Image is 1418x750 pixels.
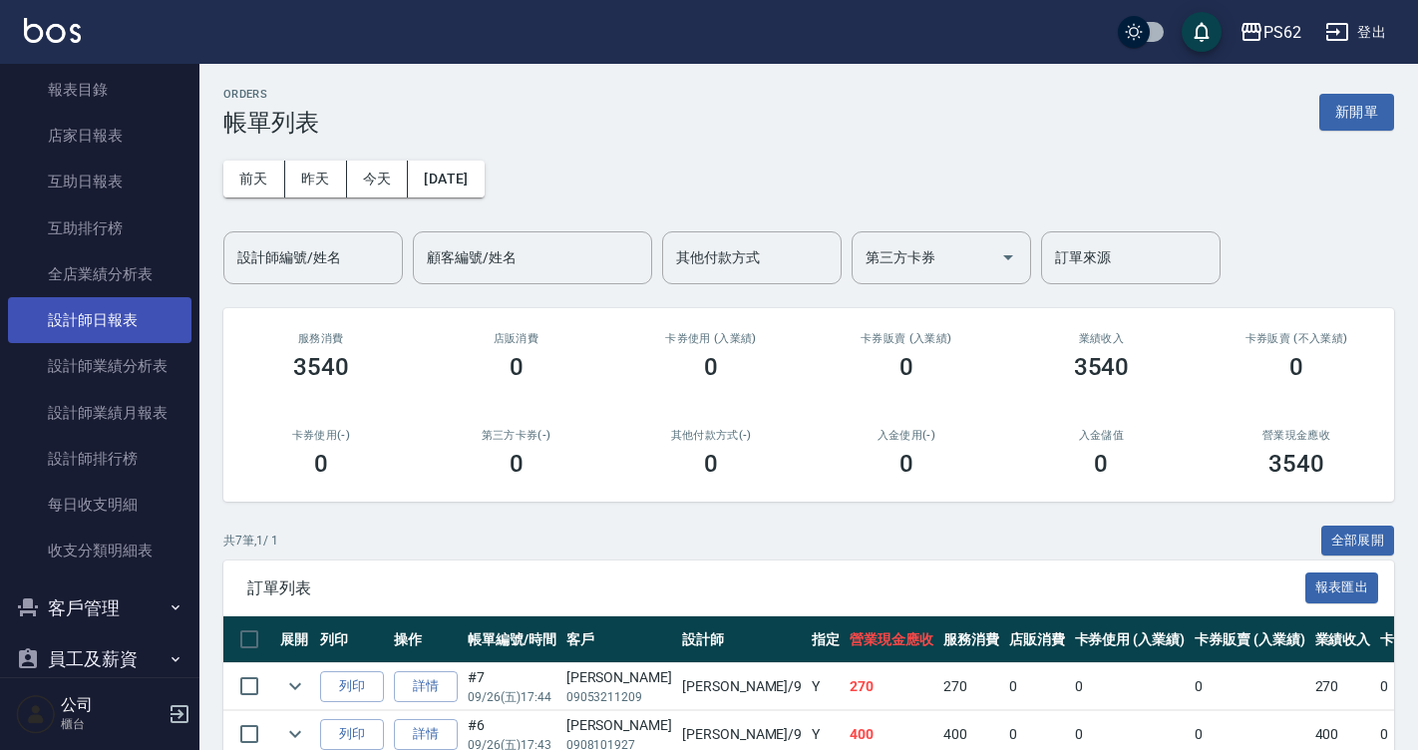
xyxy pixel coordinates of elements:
a: 詳情 [394,671,458,702]
a: 全店業績分析表 [8,251,191,297]
button: PS62 [1232,12,1309,53]
a: 店家日報表 [8,113,191,159]
h3: 0 [1289,353,1303,381]
div: [PERSON_NAME] [566,715,672,736]
h3: 帳單列表 [223,109,319,137]
th: 卡券販賣 (入業績) [1190,616,1310,663]
button: [DATE] [408,161,484,197]
td: 0 [1190,663,1310,710]
th: 設計師 [677,616,807,663]
a: 設計師業績月報表 [8,390,191,436]
span: 訂單列表 [247,578,1305,598]
a: 設計師排行榜 [8,436,191,482]
p: 櫃台 [61,715,163,733]
th: 營業現金應收 [845,616,938,663]
a: 設計師日報表 [8,297,191,343]
h2: 業績收入 [1028,332,1176,345]
button: 員工及薪資 [8,633,191,685]
h2: 卡券販賣 (入業績) [833,332,980,345]
button: 全部展開 [1321,526,1395,557]
th: 帳單編號/時間 [463,616,561,663]
td: 0 [1004,663,1070,710]
th: 客戶 [561,616,677,663]
p: 共 7 筆, 1 / 1 [223,532,278,550]
th: 指定 [807,616,845,663]
h2: 卡券販賣 (不入業績) [1223,332,1370,345]
button: expand row [280,671,310,701]
button: Open [992,241,1024,273]
button: expand row [280,719,310,749]
th: 服務消費 [938,616,1004,663]
th: 展開 [275,616,315,663]
td: [PERSON_NAME] /9 [677,663,807,710]
td: Y [807,663,845,710]
h2: 營業現金應收 [1223,429,1370,442]
th: 操作 [389,616,463,663]
h3: 0 [510,353,524,381]
button: 昨天 [285,161,347,197]
p: 09/26 (五) 17:44 [468,688,556,706]
h3: 0 [510,450,524,478]
h2: 卡券使用 (入業績) [637,332,785,345]
th: 卡券使用 (入業績) [1070,616,1191,663]
h3: 0 [899,450,913,478]
h3: 服務消費 [247,332,395,345]
h5: 公司 [61,695,163,715]
h3: 0 [314,450,328,478]
button: 列印 [320,719,384,750]
button: 客戶管理 [8,582,191,634]
button: save [1182,12,1222,52]
a: 互助日報表 [8,159,191,204]
button: 前天 [223,161,285,197]
button: 新開單 [1319,94,1394,131]
td: 270 [1310,663,1376,710]
a: 設計師業績分析表 [8,343,191,389]
th: 店販消費 [1004,616,1070,663]
td: 270 [938,663,1004,710]
h3: 0 [899,353,913,381]
td: 270 [845,663,938,710]
h3: 3540 [1074,353,1130,381]
a: 新開單 [1319,102,1394,121]
button: 報表匯出 [1305,572,1379,603]
a: 詳情 [394,719,458,750]
h2: 第三方卡券(-) [443,429,590,442]
h2: 其他付款方式(-) [637,429,785,442]
td: #7 [463,663,561,710]
a: 互助排行榜 [8,205,191,251]
h2: 入金使用(-) [833,429,980,442]
a: 每日收支明細 [8,482,191,528]
h2: ORDERS [223,88,319,101]
h3: 0 [704,450,718,478]
h3: 0 [1094,450,1108,478]
h3: 0 [704,353,718,381]
button: 列印 [320,671,384,702]
a: 報表目錄 [8,67,191,113]
th: 業績收入 [1310,616,1376,663]
h2: 入金儲值 [1028,429,1176,442]
h2: 卡券使用(-) [247,429,395,442]
button: 今天 [347,161,409,197]
button: 登出 [1317,14,1394,51]
img: Person [16,694,56,734]
p: 09053211209 [566,688,672,706]
th: 列印 [315,616,389,663]
a: 收支分類明細表 [8,528,191,573]
td: 0 [1070,663,1191,710]
img: Logo [24,18,81,43]
h2: 店販消費 [443,332,590,345]
div: [PERSON_NAME] [566,667,672,688]
h3: 3540 [1268,450,1324,478]
a: 報表匯出 [1305,577,1379,596]
h3: 3540 [293,353,349,381]
div: PS62 [1263,20,1301,45]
